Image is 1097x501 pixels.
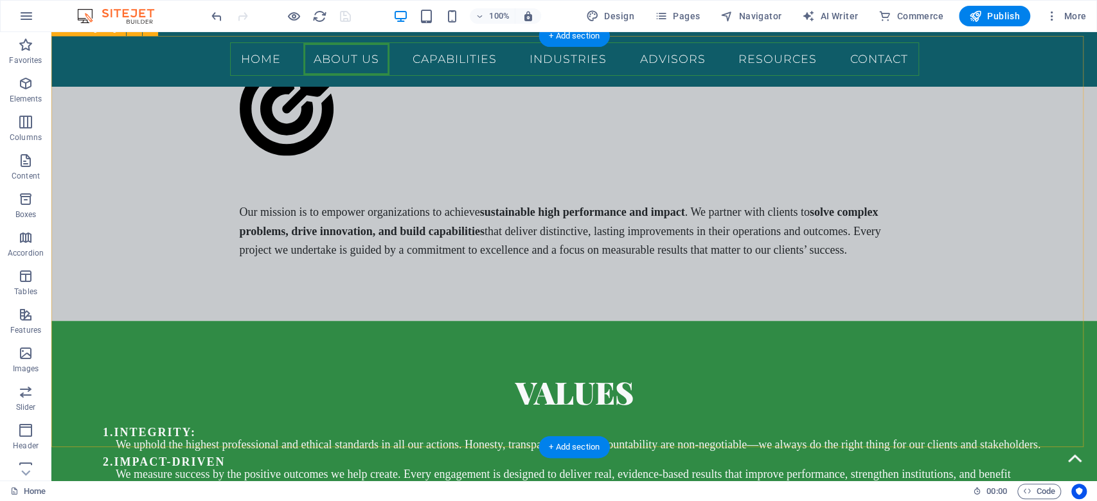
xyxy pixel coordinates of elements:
[1023,484,1055,499] span: Code
[973,484,1007,499] h6: Session time
[715,6,787,26] button: Navigator
[873,6,949,26] button: Commerce
[986,484,1006,499] span: 00 00
[586,10,634,22] span: Design
[10,484,46,499] a: Click to cancel selection. Double-click to open Pages
[797,6,863,26] button: AI Writer
[581,6,639,26] button: Design
[14,286,37,297] p: Tables
[802,10,858,22] span: AI Writer
[312,8,327,24] button: reload
[12,171,40,181] p: Content
[959,6,1030,26] button: Publish
[1046,10,1086,22] span: More
[10,132,42,143] p: Columns
[650,6,705,26] button: Pages
[969,10,1020,22] span: Publish
[74,8,170,24] img: Editor Logo
[655,10,700,22] span: Pages
[10,325,41,335] p: Features
[1040,6,1091,26] button: More
[522,10,534,22] i: On resize automatically adjust zoom level to fit chosen device.
[720,10,781,22] span: Navigator
[9,55,42,66] p: Favorites
[539,25,610,47] div: + Add section
[70,24,121,32] span: Floating Image
[539,436,610,458] div: + Add section
[470,8,515,24] button: 100%
[8,248,44,258] p: Accordion
[13,441,39,451] p: Header
[10,94,42,104] p: Elements
[995,486,997,496] span: :
[209,8,224,24] button: undo
[15,209,37,220] p: Boxes
[16,402,36,412] p: Slider
[878,10,943,22] span: Commerce
[1017,484,1061,499] button: Code
[13,364,39,374] p: Images
[489,8,510,24] h6: 100%
[188,8,282,152] span: Mission
[210,9,224,24] i: Undo: Delete elements (Ctrl+Z)
[1071,484,1087,499] button: Usercentrics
